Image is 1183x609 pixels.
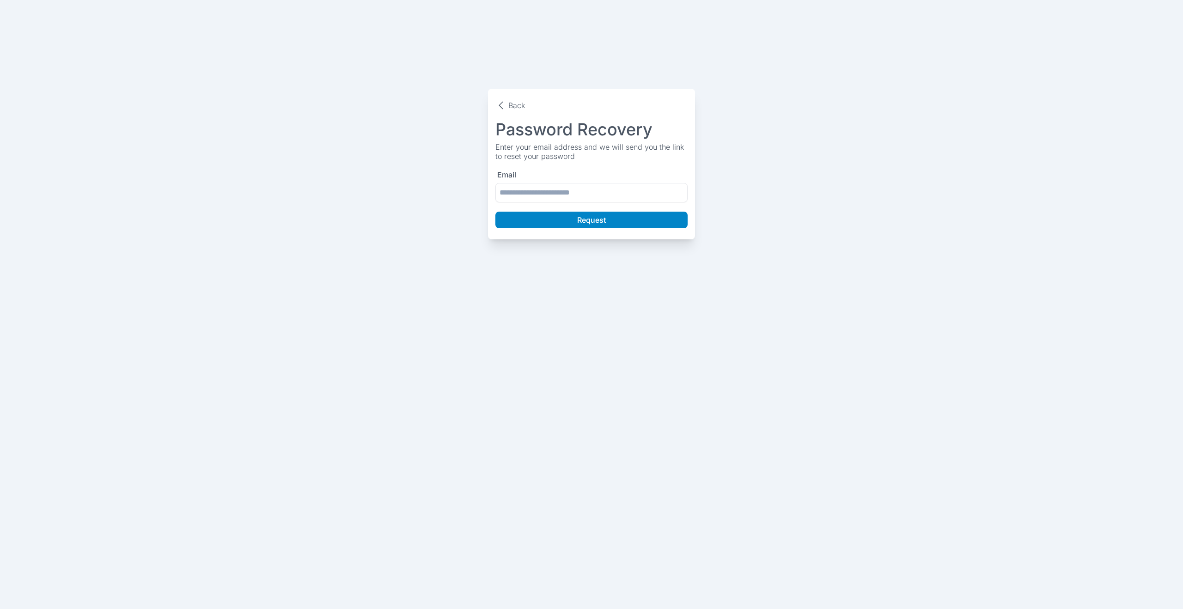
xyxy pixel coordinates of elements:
label: Email [497,170,516,179]
button: Request [495,212,688,228]
p: Enter your email address and we will send you the link to reset your password [495,142,688,161]
p: Back [508,101,525,110]
button: Back [495,100,688,111]
h1: Password Recovery [495,120,688,139]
